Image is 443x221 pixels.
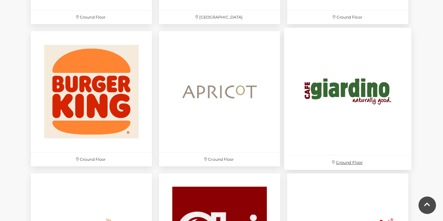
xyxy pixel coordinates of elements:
[31,11,152,24] p: Ground Floor
[155,28,284,170] a: Ground Floor
[31,153,152,166] p: Ground Floor
[284,156,411,170] p: Ground Floor
[159,153,280,166] p: Ground Floor
[159,11,280,24] p: [GEOGRAPHIC_DATA]
[27,28,155,170] a: Ground Floor
[281,24,415,174] a: Ground Floor
[287,11,408,24] p: Ground Floor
